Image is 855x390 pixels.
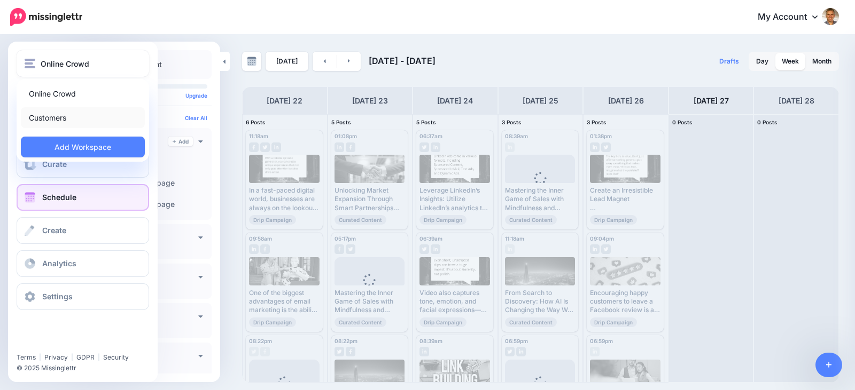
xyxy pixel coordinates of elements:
[249,244,259,254] img: linkedin-grey-square.png
[505,186,576,212] div: Mastering the Inner Game of Sales with Mindfulness and [DEMOGRAPHIC_DATA] Ready to master the men...
[25,59,35,68] img: menu.png
[249,317,296,327] span: Drip Campaign
[335,289,405,315] div: Mastering the Inner Game of Sales with Mindfulness and [DEMOGRAPHIC_DATA] Ready to master the men...
[335,317,386,327] span: Curated Content
[355,274,384,301] div: Loading
[505,338,528,344] span: 06:59pm
[590,244,600,254] img: linkedin-grey-square.png
[502,119,522,125] span: 3 Posts
[17,353,36,361] a: Terms
[590,235,614,242] span: 09:04pm
[505,289,576,315] div: From Search to Discovery: How AI Is Changing the Way We Find Information Read more on how this ch...
[505,142,515,152] img: linkedin-grey-square.png
[419,244,429,254] img: twitter-grey-square.png
[335,347,344,356] img: twitter-grey-square.png
[757,119,778,125] span: 0 Posts
[42,292,73,301] span: Settings
[419,142,429,152] img: twitter-grey-square.png
[369,55,436,66] span: [DATE] - [DATE]
[168,137,193,146] a: Add
[437,94,473,107] h4: [DATE] 24
[419,133,442,139] span: 06:37am
[103,353,129,361] a: Security
[694,94,729,107] h4: [DATE] 27
[71,353,73,361] span: |
[601,244,611,254] img: twitter-grey-square.png
[42,160,67,169] span: Curate
[523,94,558,107] h4: [DATE] 25
[505,317,557,327] span: Curated Content
[747,4,839,30] a: My Account
[516,347,526,356] img: linkedin-grey-square.png
[419,186,490,212] div: Leverage LinkedIn’s Insights: Utilize LinkedIn’s analytics to gain insights into your audience’s ...
[335,186,405,212] div: Unlocking Market Expansion Through Smart Partnerships Learn more▸ [URL] #StrategicPartnerships #M...
[260,244,270,254] img: facebook-grey-square.png
[246,119,266,125] span: 6 Posts
[505,215,557,225] span: Curated Content
[525,172,555,200] div: Loading
[590,317,637,327] span: Drip Campaign
[335,215,386,225] span: Curated Content
[17,363,129,373] li: © 2025 Missinglettr
[10,8,82,26] img: Missinglettr
[76,353,95,361] a: GDPR
[185,115,207,121] a: Clear All
[271,142,281,152] img: linkedin-grey-square.png
[590,215,637,225] span: Drip Campaign
[17,151,149,178] a: Curate
[590,133,612,139] span: 01:38pm
[21,83,145,104] a: Online Crowd
[42,259,76,268] span: Analytics
[249,142,259,152] img: facebook-grey-square.png
[419,317,467,327] span: Drip Campaign
[505,235,524,242] span: 11:18am
[419,235,442,242] span: 06:39am
[419,338,442,344] span: 08:39am
[39,353,41,361] span: |
[590,289,660,315] div: Encouraging happy customers to leave a Facebook review is a simple but powerful way to build cred...
[42,193,76,202] span: Schedule
[419,215,467,225] span: Drip Campaign
[249,347,259,356] img: twitter-grey-square.png
[590,186,660,212] div: Create an Irresistible Lead Magnet Read more 👉 [URL] #LeadGenerationFunnel #HighQualityLeads
[249,289,320,315] div: One of the biggest advantages of email marketing is the ability to automate your communications. ...
[601,142,611,152] img: twitter-grey-square.png
[17,50,149,77] button: Online Crowd
[590,142,600,152] img: linkedin-grey-square.png
[17,217,149,244] a: Create
[713,52,745,71] a: Drafts
[41,58,89,70] span: Online Crowd
[806,53,838,70] a: Month
[346,142,355,152] img: facebook-grey-square.png
[419,347,429,356] img: linkedin-grey-square.png
[98,353,100,361] span: |
[346,347,355,356] img: facebook-grey-square.png
[249,186,320,212] div: In a fast-paced digital world, businesses are always on the lookout for smart, simple ways to con...
[346,244,355,254] img: twitter-grey-square.png
[719,58,739,65] span: Drafts
[260,347,270,356] img: facebook-grey-square.png
[419,289,490,315] div: Video also captures tone, emotion, and facial expressions—things that plain text just can’t. Read...
[608,94,644,107] h4: [DATE] 26
[505,244,515,254] img: linkedin-grey-square.png
[42,226,66,235] span: Create
[416,119,436,125] span: 5 Posts
[335,338,357,344] span: 08:22pm
[266,52,308,71] a: [DATE]
[17,250,149,277] a: Analytics
[335,235,356,242] span: 05:17pm
[249,215,296,225] span: Drip Campaign
[44,353,68,361] a: Privacy
[21,107,145,128] a: Customers
[185,92,207,99] a: Upgrade
[672,119,693,125] span: 0 Posts
[249,338,272,344] span: 08:22pm
[431,244,440,254] img: linkedin-grey-square.png
[335,133,357,139] span: 01:08pm
[587,119,607,125] span: 3 Posts
[505,347,515,356] img: twitter-grey-square.png
[21,137,145,157] a: Add Workspace
[331,119,351,125] span: 5 Posts
[249,133,268,139] span: 11:18am
[267,94,302,107] h4: [DATE] 22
